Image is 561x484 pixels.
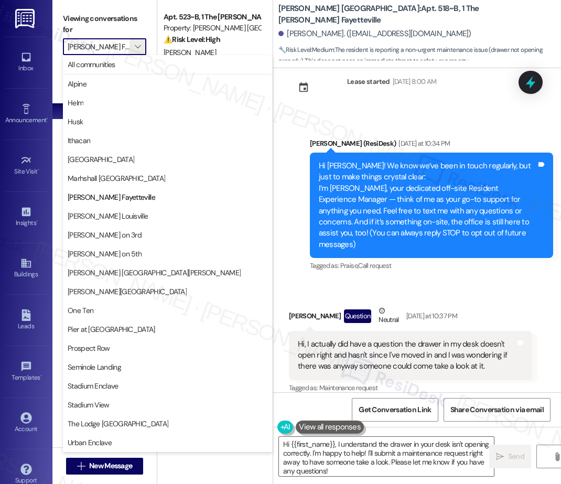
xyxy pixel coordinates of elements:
div: Hi [PERSON_NAME]! We know we’ve been in touch regularly, but just to make things crystal clear: I... [319,160,536,250]
span: [PERSON_NAME] Louisville [68,211,148,221]
a: Insights • [5,203,47,231]
span: Seminole Landing [68,362,121,372]
span: Share Conversation via email [450,404,544,415]
input: All communities [68,38,130,55]
div: [DATE] at 10:34 PM [396,138,450,149]
i:  [135,42,141,51]
div: Question [344,309,372,322]
span: Stadium Enclave [68,381,118,391]
div: [DATE] 8:00 AM [390,76,437,87]
span: • [38,166,39,174]
span: [PERSON_NAME] on 3rd [68,230,142,240]
i:  [77,462,85,470]
span: • [47,115,48,122]
div: [PERSON_NAME]. ([EMAIL_ADDRESS][DOMAIN_NAME]) [278,28,471,39]
label: Viewing conversations for [63,10,146,38]
a: Templates • [5,358,47,386]
span: All communities [68,59,115,70]
span: Praise , [340,261,358,270]
span: [PERSON_NAME] [GEOGRAPHIC_DATA][PERSON_NAME] [68,267,241,278]
span: Marhshall [GEOGRAPHIC_DATA] [68,173,165,184]
div: [PERSON_NAME] (ResiDesk) [310,138,553,153]
span: [GEOGRAPHIC_DATA] [68,154,134,165]
span: Maintenance request [319,383,378,392]
button: Send [489,445,531,468]
div: Hi, I actually did have a question the drawer in my desk doesn't open right and hasn't since I've... [298,339,515,372]
a: Inbox [5,48,47,77]
span: Husk [68,116,83,127]
div: Lease started [347,76,390,87]
div: Neutral [376,305,401,327]
span: [PERSON_NAME][GEOGRAPHIC_DATA] [68,286,187,297]
span: • [40,372,42,380]
i:  [553,453,561,461]
div: Past + Future Residents [52,405,157,416]
div: Prospects [52,213,157,224]
button: Get Conversation Link [352,398,438,422]
a: Site Visit • [5,152,47,180]
span: Helm [68,98,83,108]
span: Pier at [GEOGRAPHIC_DATA] [68,324,155,335]
span: [PERSON_NAME] on 5th [68,249,142,259]
span: [PERSON_NAME] [164,48,216,57]
div: Apt. 523~B, 1 The [PERSON_NAME] Fayetteville [164,12,261,23]
b: [PERSON_NAME] [GEOGRAPHIC_DATA]: Apt. 518~B, 1 The [PERSON_NAME] Fayetteville [278,3,488,26]
div: [DATE] at 10:37 PM [404,310,457,321]
button: Share Conversation via email [444,398,551,422]
div: Tagged as: [289,380,532,395]
span: [PERSON_NAME] Fayetteville [68,192,155,202]
span: • [36,218,38,225]
div: [PERSON_NAME] [289,305,532,331]
span: Get Conversation Link [359,404,431,415]
div: Prospects + Residents [52,71,157,82]
span: : The resident is reporting a non-urgent maintenance issue (drawer not opening properly). This do... [278,45,561,67]
span: The Lodge [GEOGRAPHIC_DATA] [68,418,168,429]
textarea: Hi {{first_name}}, I understand the drawer in your desk isn't opening correctly. I'm happy to hel... [279,437,494,476]
span: One Ten [68,305,93,316]
strong: 🔧 Risk Level: Medium [278,46,334,54]
strong: ⚠️ Risk Level: High [164,35,220,44]
a: Account [5,409,47,437]
i:  [496,453,504,461]
span: Urban Enclave [68,437,112,448]
div: Residents [52,309,157,320]
span: New Message [89,460,132,471]
span: Call request [358,261,391,270]
img: ResiDesk Logo [15,9,37,28]
a: Buildings [5,254,47,283]
button: New Message [66,458,144,475]
div: Property: [PERSON_NAME] [GEOGRAPHIC_DATA] [164,23,261,34]
span: Send [508,451,524,462]
span: Stadium View [68,400,110,410]
span: Alpine [68,79,87,89]
div: Tagged as: [310,258,553,273]
a: Leads [5,306,47,335]
span: Prospect Row [68,343,110,353]
span: Ithacan [68,135,90,146]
